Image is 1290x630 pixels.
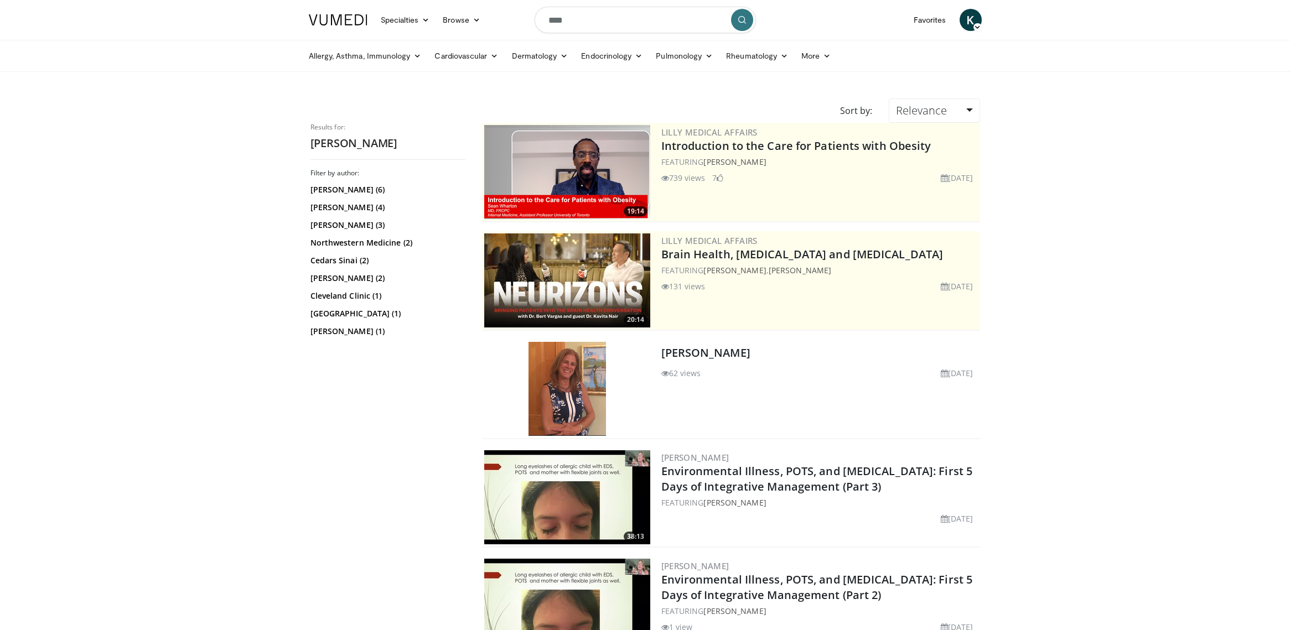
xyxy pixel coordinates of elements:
a: [PERSON_NAME] [703,157,766,167]
a: [PERSON_NAME] [703,497,766,508]
a: [PERSON_NAME] [661,452,729,463]
span: 19:14 [624,206,647,216]
a: Introduction to the Care for Patients with Obesity [661,138,931,153]
a: [PERSON_NAME] [661,560,729,571]
a: More [795,45,837,67]
h3: Filter by author: [310,169,465,178]
a: Relevance [889,98,980,123]
a: [PERSON_NAME] [703,265,766,275]
img: ca157f26-4c4a-49fd-8611-8e91f7be245d.png.300x170_q85_crop-smart_upscale.jpg [484,233,650,327]
a: [PERSON_NAME] (3) [310,220,463,231]
div: Sort by: [832,98,880,123]
a: [PERSON_NAME] (6) [310,184,463,195]
a: Browse [436,9,487,31]
span: 38:13 [624,532,647,542]
img: Dr. Lisa Nagy [529,342,606,436]
a: Cedars Sinai (2) [310,255,463,266]
a: Environmental Illness, POTS, and [MEDICAL_DATA]: First 5 Days of Integrative Management (Part 3) [661,464,973,494]
div: FEATURING [661,156,978,168]
a: Lilly Medical Affairs [661,235,758,246]
a: [PERSON_NAME] (2) [310,273,463,284]
img: VuMedi Logo [309,14,367,25]
a: Favorites [907,9,953,31]
h2: [PERSON_NAME] [310,136,465,150]
li: [DATE] [941,172,973,184]
a: 38:13 [484,450,650,544]
p: Results for: [310,123,465,132]
a: Northwestern Medicine (2) [310,237,463,248]
a: [PERSON_NAME] [769,265,831,275]
a: K [960,9,982,31]
a: [GEOGRAPHIC_DATA] (1) [310,308,463,319]
a: 20:14 [484,233,650,327]
li: 62 views [661,367,701,379]
li: 739 views [661,172,706,184]
div: FEATURING , [661,264,978,276]
a: Rheumatology [719,45,795,67]
a: Cardiovascular [428,45,505,67]
img: ec2b51aa-1cb5-4ce9-a894-40d7b60dcbf0.300x170_q85_crop-smart_upscale.jpg [484,450,650,544]
input: Search topics, interventions [535,7,756,33]
span: 20:14 [624,315,647,325]
li: 7 [712,172,723,184]
li: [DATE] [941,513,973,524]
div: FEATURING [661,497,978,508]
li: [DATE] [941,280,973,292]
a: [PERSON_NAME] (1) [310,326,463,337]
a: Lilly Medical Affairs [661,127,758,138]
a: [PERSON_NAME] (4) [310,202,463,213]
a: [PERSON_NAME] [703,606,766,616]
a: [PERSON_NAME] [661,345,750,360]
a: Allergy, Asthma, Immunology [302,45,428,67]
a: 19:14 [484,125,650,219]
a: Cleveland Clinic (1) [310,290,463,301]
a: Endocrinology [574,45,649,67]
a: Pulmonology [649,45,719,67]
a: Brain Health, [MEDICAL_DATA] and [MEDICAL_DATA] [661,247,944,262]
a: Environmental Illness, POTS, and [MEDICAL_DATA]: First 5 Days of Integrative Management (Part 2) [661,572,973,602]
img: acc2e291-ced4-4dd5-b17b-d06994da28f3.png.300x170_q85_crop-smart_upscale.png [484,125,650,219]
span: Relevance [896,103,947,118]
a: Dermatology [505,45,575,67]
li: 131 views [661,280,706,292]
a: Specialties [374,9,437,31]
li: [DATE] [941,367,973,379]
div: FEATURING [661,605,978,617]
